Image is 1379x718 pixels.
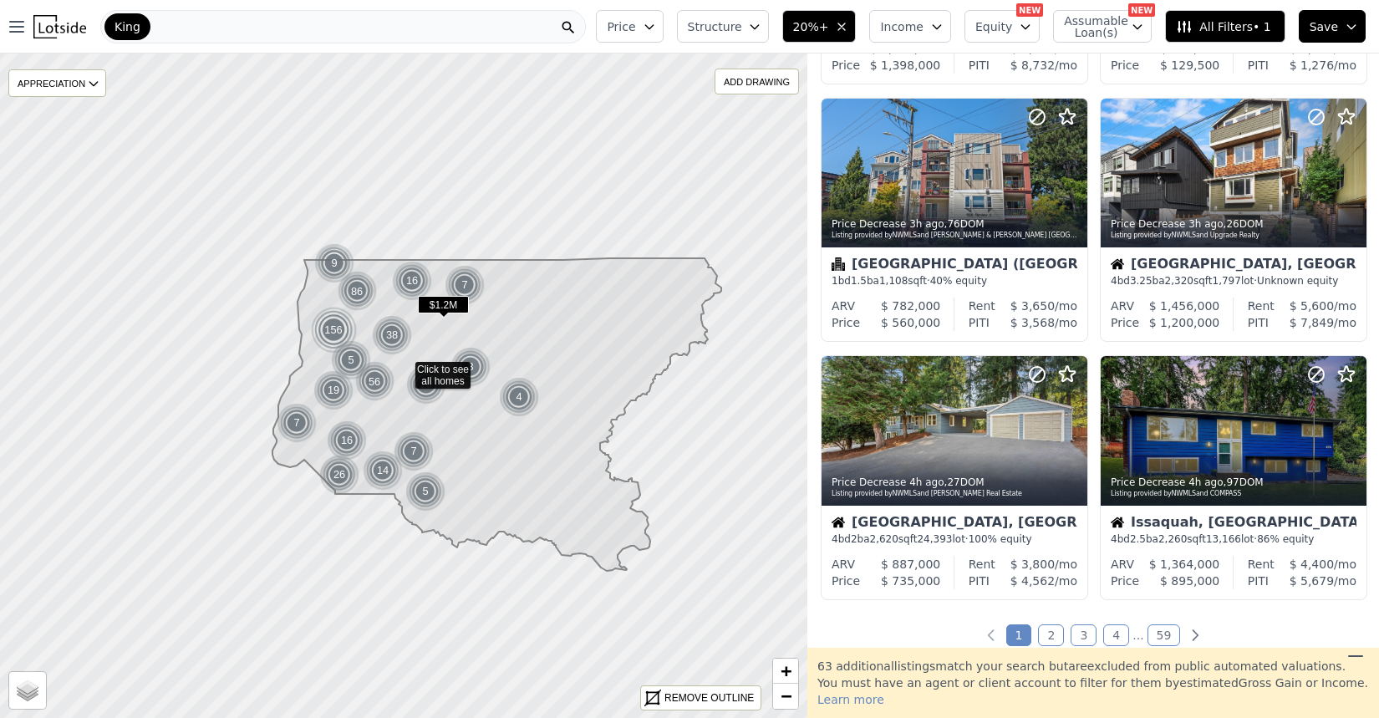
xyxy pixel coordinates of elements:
div: 8 [450,347,491,387]
span: 2,620 [870,533,898,545]
span: Assumable Loan(s) [1064,15,1117,38]
div: PITI [969,314,990,331]
span: + [781,660,791,681]
img: House [832,516,845,529]
span: $ 3,568 [1010,316,1055,329]
span: Save [1310,18,1338,35]
button: Structure [677,10,769,43]
span: $ 1,398,000 [870,59,941,72]
div: Rent [969,556,995,573]
img: g1.png [406,364,447,405]
div: /mo [1269,573,1356,589]
span: $ 560,000 [881,316,940,329]
span: 2,320 [1165,275,1193,287]
div: ARV [832,298,855,314]
span: $ 3,800 [1010,558,1055,571]
span: $ 1,200,000 [1149,316,1220,329]
time: 2025-09-24 15:19 [1188,218,1223,230]
a: Next page [1187,627,1203,644]
a: Price Decrease 4h ago,27DOMListing provided byNWMLSand [PERSON_NAME] Real EstateHouse[GEOGRAPHIC_... [821,355,1086,600]
span: 24,393 [917,533,952,545]
div: 4 bd 3.25 ba sqft lot · Unknown equity [1111,274,1356,288]
div: ADD DRAWING [715,69,798,94]
div: Listing provided by NWMLS and [PERSON_NAME] & [PERSON_NAME] [GEOGRAPHIC_DATA] DT [832,231,1079,241]
a: Jump forward [1132,629,1143,642]
span: 13,166 [1206,533,1241,545]
button: Save [1299,10,1366,43]
div: 5 [405,471,445,512]
div: Price [1111,314,1139,331]
span: $ 1,276 [1290,59,1334,72]
div: 16 [392,261,432,301]
span: $ 5,600 [1290,299,1334,313]
div: 20 [406,364,446,405]
img: g1.png [313,370,354,410]
div: ARV [1111,556,1134,573]
span: $ 735,000 [881,574,940,588]
img: g1.png [445,265,486,305]
button: Assumable Loan(s) [1053,10,1152,43]
span: $ 887,000 [881,558,940,571]
div: Listing provided by NWMLS and Upgrade Realty [1111,231,1358,241]
span: $ 170,000 [1160,42,1219,55]
div: Price [832,57,860,74]
a: Price Decrease 4h ago,97DOMListing provided byNWMLSand COMPASSHouseIssaquah, [GEOGRAPHIC_DATA]4bd... [1100,355,1366,600]
div: Issaquah, [GEOGRAPHIC_DATA] [1111,516,1356,532]
div: NEW [1128,3,1155,17]
time: 2025-09-24 14:59 [909,476,944,488]
span: Equity [975,18,1012,35]
a: Zoom out [773,684,798,709]
div: 1 bd 1.5 ba sqft · 40% equity [832,274,1077,288]
div: ARV [1111,298,1134,314]
div: Price Decrease , 97 DOM [1111,476,1358,489]
span: $ 7,849 [1290,316,1334,329]
span: $ 1,364,000 [1149,558,1220,571]
div: Listing provided by NWMLS and [PERSON_NAME] Real Estate [832,489,1079,499]
a: Page 59 [1147,624,1181,646]
div: PITI [1248,57,1269,74]
div: ARV [832,556,855,573]
div: Price [1111,573,1139,589]
span: Structure [688,18,741,35]
div: PITI [1248,314,1269,331]
img: g2.png [336,270,379,313]
ul: Pagination [807,627,1379,644]
time: 2025-09-24 14:43 [1188,476,1223,488]
div: 7 [277,403,317,443]
span: $ 4,562 [1010,574,1055,588]
img: g1.png [277,403,318,443]
div: NEW [1016,3,1043,17]
span: 1,797 [1213,275,1241,287]
span: Price [607,18,635,35]
div: /mo [995,556,1077,573]
a: Previous page [983,627,1000,644]
button: Income [869,10,951,43]
div: [GEOGRAPHIC_DATA], [GEOGRAPHIC_DATA] [832,516,1077,532]
div: 26 [319,455,359,495]
img: g2.png [354,360,397,403]
span: $ 895,000 [1160,574,1219,588]
img: g1.png [363,451,404,491]
div: PITI [969,573,990,589]
a: Page 2 [1038,624,1064,646]
img: House [1111,516,1124,529]
time: 2025-09-24 15:45 [909,218,944,230]
div: /mo [1269,314,1356,331]
div: 38 [372,315,412,355]
a: Page 1 is your current page [1006,624,1032,646]
span: $ 782,000 [881,299,940,313]
span: $ 5,679 [1290,574,1334,588]
img: g1.png [327,420,368,461]
div: 156 [310,306,358,354]
a: Layers [9,672,46,709]
div: 5 [331,340,371,380]
img: g1.png [450,347,491,387]
button: Price [596,10,663,43]
span: $ 8,732 [1010,59,1055,72]
button: All Filters• 1 [1165,10,1285,43]
div: $1.2M [418,296,469,320]
img: g1.png [405,471,446,512]
div: Price [1111,57,1139,74]
div: REMOVE OUTLINE [664,690,754,705]
div: /mo [995,298,1077,314]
